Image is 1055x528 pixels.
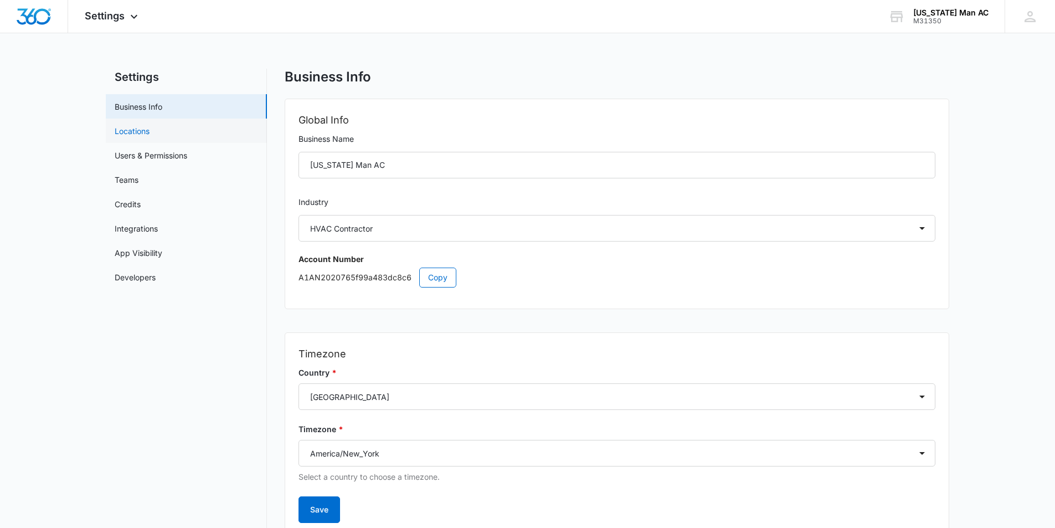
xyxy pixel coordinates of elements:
[299,496,340,523] button: Save
[299,196,935,208] label: Industry
[115,150,187,161] a: Users & Permissions
[299,367,935,379] label: Country
[299,471,935,483] p: Select a country to choose a timezone.
[285,69,371,85] h1: Business Info
[115,101,162,112] a: Business Info
[115,174,138,186] a: Teams
[299,112,935,128] h2: Global Info
[299,423,935,435] label: Timezone
[299,133,935,145] label: Business Name
[913,8,989,17] div: account name
[419,268,456,288] button: Copy
[299,346,935,362] h2: Timezone
[115,247,162,259] a: App Visibility
[106,69,267,85] h2: Settings
[299,254,364,264] strong: Account Number
[299,268,935,288] p: A1AN2020765f99a483dc8c6
[85,10,125,22] span: Settings
[115,271,156,283] a: Developers
[115,198,141,210] a: Credits
[115,125,150,137] a: Locations
[913,17,989,25] div: account id
[115,223,158,234] a: Integrations
[428,271,447,284] span: Copy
